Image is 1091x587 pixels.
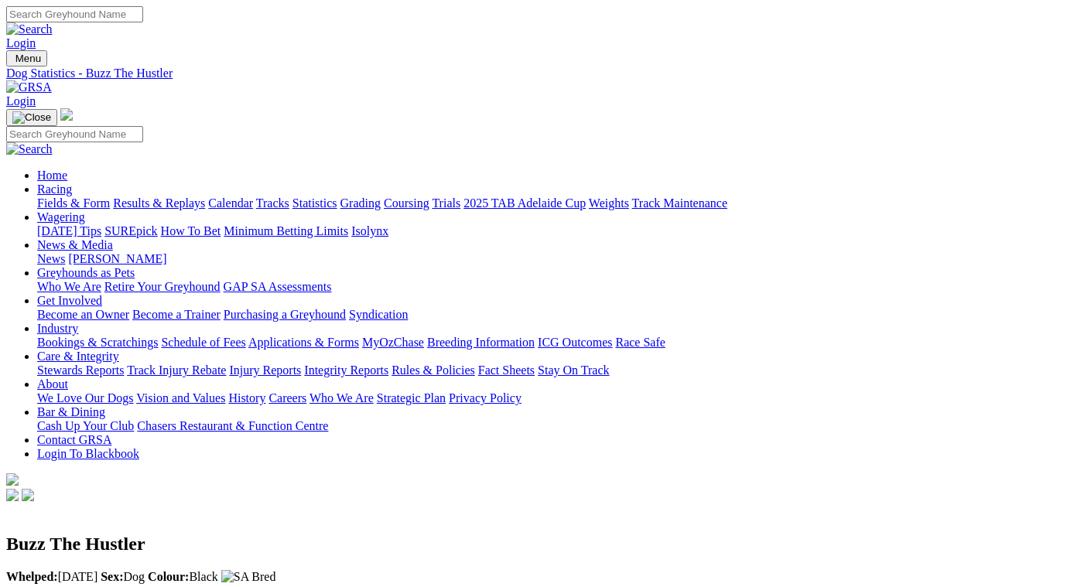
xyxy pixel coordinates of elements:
a: News [37,252,65,265]
a: Schedule of Fees [161,336,245,349]
h2: Buzz The Hustler [6,534,1085,555]
a: [PERSON_NAME] [68,252,166,265]
div: Get Involved [37,308,1085,322]
a: Home [37,169,67,182]
img: Search [6,22,53,36]
a: About [37,377,68,391]
a: Bookings & Scratchings [37,336,158,349]
b: Sex: [101,570,123,583]
a: Grading [340,196,381,210]
a: Fields & Form [37,196,110,210]
a: Injury Reports [229,363,301,377]
a: Careers [268,391,306,404]
div: News & Media [37,252,1085,266]
img: Close [12,111,51,124]
a: Tracks [256,196,289,210]
a: Greyhounds as Pets [37,266,135,279]
a: Integrity Reports [304,363,388,377]
a: GAP SA Assessments [224,280,332,293]
a: Login To Blackbook [37,447,139,460]
a: Minimum Betting Limits [224,224,348,237]
a: Become a Trainer [132,308,221,321]
a: Results & Replays [113,196,205,210]
img: GRSA [6,80,52,94]
a: Chasers Restaurant & Function Centre [137,419,328,432]
a: Weights [589,196,629,210]
div: About [37,391,1085,405]
a: Purchasing a Greyhound [224,308,346,321]
b: Colour: [148,570,189,583]
a: Care & Integrity [37,350,119,363]
a: Login [6,36,36,49]
a: Applications & Forms [248,336,359,349]
input: Search [6,6,143,22]
a: We Love Our Dogs [37,391,133,404]
a: Isolynx [351,224,388,237]
img: logo-grsa-white.png [60,108,73,121]
b: Whelped: [6,570,58,583]
a: Contact GRSA [37,433,111,446]
a: Track Maintenance [632,196,727,210]
img: SA Bred [221,570,276,584]
a: Syndication [349,308,408,321]
a: Track Injury Rebate [127,363,226,377]
a: Racing [37,183,72,196]
a: [DATE] Tips [37,224,101,237]
div: Greyhounds as Pets [37,280,1085,294]
a: Rules & Policies [392,363,475,377]
div: Bar & Dining [37,419,1085,433]
a: Stay On Track [538,363,609,377]
a: Who We Are [37,280,101,293]
a: Bar & Dining [37,405,105,418]
a: Login [6,94,36,108]
a: News & Media [37,238,113,251]
a: ICG Outcomes [538,336,612,349]
a: 2025 TAB Adelaide Cup [463,196,586,210]
img: facebook.svg [6,489,19,501]
div: Wagering [37,224,1085,238]
img: Search [6,142,53,156]
span: [DATE] [6,570,97,583]
a: Calendar [208,196,253,210]
a: Breeding Information [427,336,535,349]
img: twitter.svg [22,489,34,501]
a: Privacy Policy [449,391,522,404]
a: SUREpick [104,224,157,237]
div: Racing [37,196,1085,210]
a: Dog Statistics - Buzz The Hustler [6,67,1085,80]
a: Statistics [292,196,337,210]
a: Coursing [384,196,429,210]
a: Trials [432,196,460,210]
a: Strategic Plan [377,391,446,404]
input: Search [6,126,143,142]
span: Menu [15,53,41,64]
a: Become an Owner [37,308,129,321]
button: Toggle navigation [6,109,57,126]
a: MyOzChase [362,336,424,349]
a: Wagering [37,210,85,224]
button: Toggle navigation [6,50,47,67]
a: Vision and Values [136,391,225,404]
a: Retire Your Greyhound [104,280,221,293]
a: Get Involved [37,294,102,307]
span: Dog [101,570,145,583]
img: logo-grsa-white.png [6,473,19,486]
span: Black [148,570,218,583]
a: Fact Sheets [478,363,535,377]
a: Who We Are [310,391,374,404]
a: History [228,391,265,404]
a: Industry [37,322,78,335]
a: Cash Up Your Club [37,419,134,432]
a: Stewards Reports [37,363,124,377]
div: Care & Integrity [37,363,1085,377]
a: How To Bet [161,224,221,237]
div: Industry [37,336,1085,350]
a: Race Safe [615,336,665,349]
